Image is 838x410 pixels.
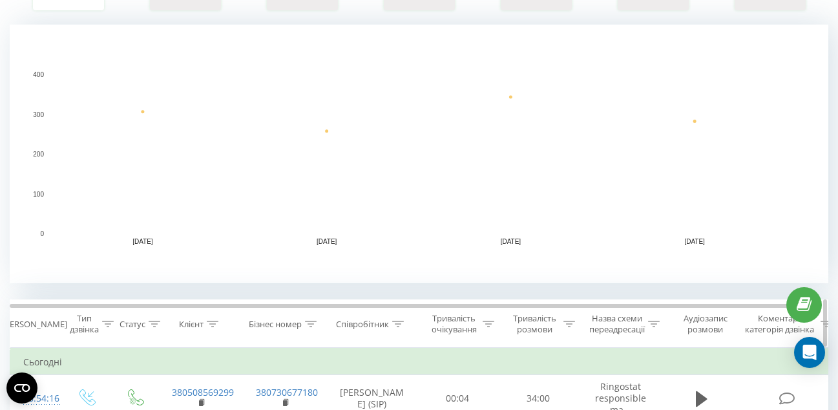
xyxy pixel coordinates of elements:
text: [DATE] [684,238,705,245]
text: [DATE] [317,238,337,245]
div: Бізнес номер [249,319,302,330]
a: 380508569299 [172,386,234,398]
text: [DATE] [132,238,153,245]
text: 0 [40,230,44,237]
div: Співробітник [336,319,389,330]
text: 400 [33,71,44,78]
div: Назва схеми переадресації [589,313,645,335]
button: Open CMP widget [6,372,37,404]
a: 380730677180 [256,386,318,398]
div: Статус [120,319,145,330]
div: [PERSON_NAME] [2,319,67,330]
div: Open Intercom Messenger [794,337,825,368]
svg: A chart. [10,25,828,283]
div: Коментар/категорія дзвінка [742,313,817,335]
text: [DATE] [501,238,521,245]
text: 300 [33,111,44,118]
div: Аудіозапис розмови [674,313,737,335]
div: Клієнт [179,319,204,330]
div: Тривалість очікування [428,313,479,335]
div: Тривалість розмови [509,313,560,335]
div: Тип дзвінка [70,313,99,335]
text: 200 [33,151,44,158]
text: 100 [33,191,44,198]
td: Сьогодні [10,349,837,375]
